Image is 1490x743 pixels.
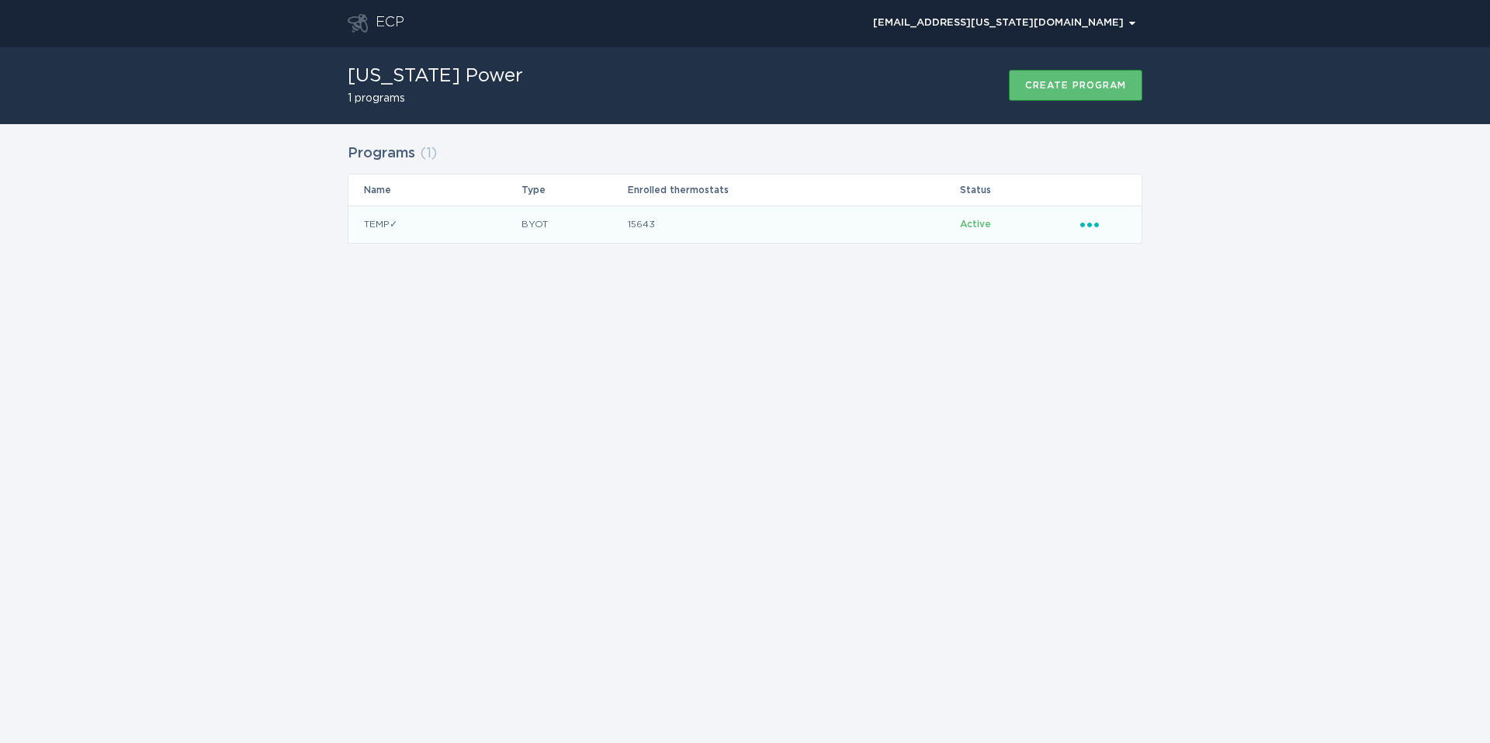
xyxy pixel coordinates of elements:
[873,19,1135,28] div: [EMAIL_ADDRESS][US_STATE][DOMAIN_NAME]
[348,206,521,243] td: TEMP✓
[348,14,368,33] button: Go to dashboard
[627,206,959,243] td: 15643
[521,206,627,243] td: BYOT
[1080,216,1126,233] div: Popover menu
[420,147,437,161] span: ( 1 )
[959,175,1079,206] th: Status
[866,12,1142,35] button: Open user account details
[348,175,521,206] th: Name
[521,175,627,206] th: Type
[866,12,1142,35] div: Popover menu
[627,175,959,206] th: Enrolled thermostats
[348,93,523,104] h2: 1 programs
[348,175,1142,206] tr: Table Headers
[376,14,404,33] div: ECP
[1025,81,1126,90] div: Create program
[960,219,991,229] span: Active
[348,67,523,85] h1: [US_STATE] Power
[1009,70,1142,101] button: Create program
[348,206,1142,243] tr: 182537fd3d314934b5073dc8fab7ec40
[348,140,415,168] h2: Programs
